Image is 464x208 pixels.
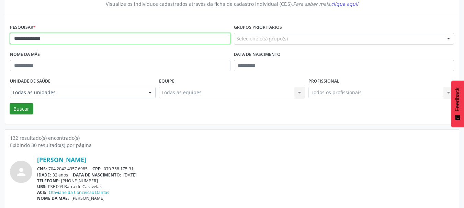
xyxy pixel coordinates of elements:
span: [PERSON_NAME] [71,195,104,201]
span: [DATE] [123,172,137,178]
span: 070.758.175-31 [104,166,134,172]
span: NOME DA MÃE: [37,195,69,201]
span: Feedback [454,87,461,111]
div: PSF 003 Barra de Caravelas [37,184,454,189]
i: person [15,166,27,178]
span: CNS: [37,166,47,172]
a: Otaviane da Conceicao Dantas [49,189,109,195]
span: CPF: [92,166,102,172]
label: Grupos prioritários [234,22,282,33]
span: Todas as unidades [12,89,142,96]
label: Profissional [308,76,339,87]
i: Para saber mais, [293,1,358,7]
span: DATA DE NASCIMENTO: [73,172,121,178]
div: 704 2042 4357 6985 [37,166,454,172]
a: [PERSON_NAME] [37,156,86,163]
span: IDADE: [37,172,51,178]
div: 132 resultado(s) encontrado(s) [10,134,454,142]
label: Equipe [159,76,174,87]
span: TELEFONE: [37,178,60,184]
label: Unidade de saúde [10,76,50,87]
span: UBS: [37,184,47,189]
div: 32 anos [37,172,454,178]
button: Buscar [10,103,33,115]
div: Exibindo 30 resultado(s) por página [10,142,454,149]
span: clique aqui! [331,1,358,7]
button: Feedback - Mostrar pesquisa [451,81,464,127]
label: Data de nascimento [234,49,281,60]
label: Nome da mãe [10,49,40,60]
div: [PHONE_NUMBER] [37,178,454,184]
label: Pesquisar [10,22,36,33]
div: Visualize os indivíduos cadastrados através da ficha de cadastro individual (CDS). [15,0,449,8]
span: ACS: [37,189,46,195]
span: Selecione o(s) grupo(s) [236,35,288,42]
